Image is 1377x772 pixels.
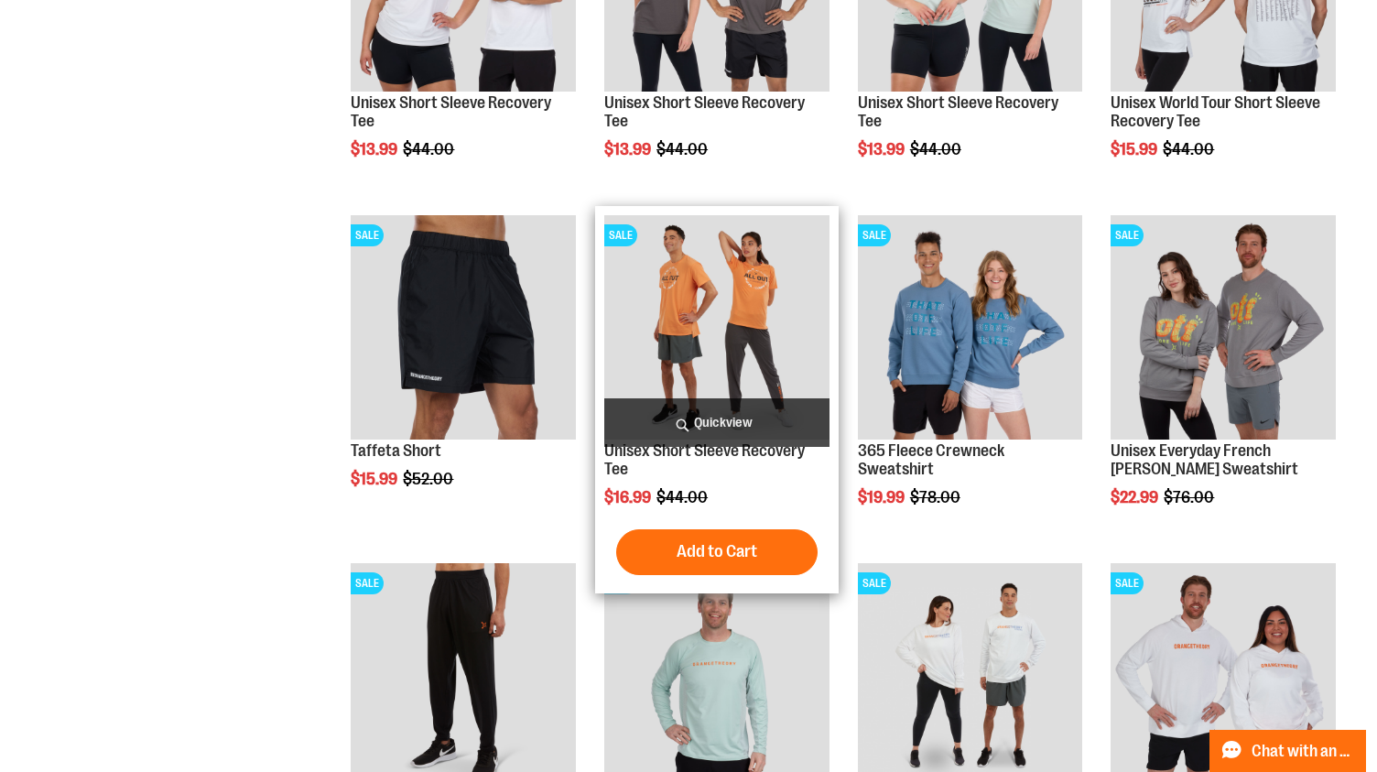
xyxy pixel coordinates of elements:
a: 365 Fleece Crewneck Sweatshirt [858,441,1004,478]
div: product [595,206,839,593]
a: Product image for Taffeta ShortSALE [351,215,576,443]
a: Unisex Short Sleeve Recovery Tee [604,441,805,478]
span: SALE [351,572,384,594]
span: $15.99 [1111,140,1160,158]
span: $52.00 [403,470,456,488]
span: SALE [1111,572,1144,594]
span: $44.00 [403,140,457,158]
span: $44.00 [656,488,710,506]
a: 365 Fleece Crewneck SweatshirtSALE [858,215,1083,443]
button: Chat with an Expert [1209,730,1367,772]
span: $76.00 [1164,488,1217,506]
span: Chat with an Expert [1252,743,1355,760]
span: $19.99 [858,488,907,506]
span: Add to Cart [677,541,757,561]
img: Product image for Taffeta Short [351,215,576,440]
a: Quickview [604,398,829,447]
button: Add to Cart [616,529,818,575]
span: $44.00 [656,140,710,158]
span: SALE [604,224,637,246]
a: Taffeta Short [351,441,441,460]
div: product [342,206,585,535]
span: $22.99 [1111,488,1161,506]
span: $16.99 [604,488,654,506]
span: $44.00 [1163,140,1217,158]
span: SALE [351,224,384,246]
a: Unisex Short Sleeve Recovery Tee primary imageSALE [604,215,829,443]
a: Unisex Short Sleeve Recovery Tee [351,93,551,130]
a: Unisex Short Sleeve Recovery Tee [604,93,805,130]
span: SALE [858,224,891,246]
div: product [1101,206,1345,553]
span: $13.99 [858,140,907,158]
img: Unisex Short Sleeve Recovery Tee primary image [604,215,829,440]
div: product [849,206,1092,553]
a: Unisex Everyday French [PERSON_NAME] Sweatshirt [1111,441,1298,478]
span: $15.99 [351,470,400,488]
span: $78.00 [910,488,963,506]
a: Unisex World Tour Short Sleeve Recovery Tee [1111,93,1320,130]
span: $13.99 [604,140,654,158]
img: Product image for Unisex Everyday French Terry Crewneck Sweatshirt [1111,215,1336,440]
span: $13.99 [351,140,400,158]
img: 365 Fleece Crewneck Sweatshirt [858,215,1083,440]
span: SALE [1111,224,1144,246]
a: Unisex Short Sleeve Recovery Tee [858,93,1058,130]
span: $44.00 [910,140,964,158]
a: Product image for Unisex Everyday French Terry Crewneck SweatshirtSALE [1111,215,1336,443]
span: SALE [858,572,891,594]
